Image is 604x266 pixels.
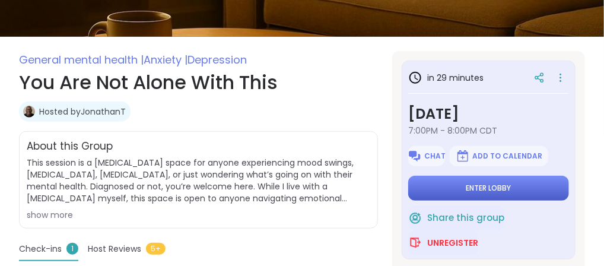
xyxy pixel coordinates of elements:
button: Chat [408,146,445,166]
span: Chat [424,151,446,161]
span: 7:00PM - 8:00PM CDT [408,125,569,137]
button: Add to Calendar [450,146,548,166]
span: Share this group [427,211,504,225]
span: This session is a [MEDICAL_DATA] space for anyone experiencing mood swings, [MEDICAL_DATA], [MEDI... [27,157,370,204]
h2: About this Group [27,139,113,154]
a: Hosted byJonathanT [39,106,126,118]
span: Add to Calendar [472,151,542,161]
div: show more [27,209,370,221]
button: Share this group [408,205,504,230]
img: JonathanT [23,106,35,118]
span: 5+ [146,243,166,255]
span: Depression [187,52,247,67]
img: ShareWell Logomark [408,149,422,163]
img: ShareWell Logomark [408,211,422,225]
span: General mental health | [19,52,144,67]
button: Enter lobby [408,176,569,201]
span: Unregister [427,237,478,249]
span: Anxiety | [144,52,187,67]
h3: [DATE] [408,103,569,125]
span: Check-ins [19,243,62,255]
h3: in 29 minutes [408,71,484,85]
img: ShareWell Logomark [408,236,422,250]
span: Host Reviews [88,243,141,255]
span: 1 [66,243,78,255]
h1: You Are Not Alone With This [19,68,378,97]
img: ShareWell Logomark [456,149,470,163]
button: Unregister [408,230,478,255]
span: Enter lobby [466,183,511,193]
